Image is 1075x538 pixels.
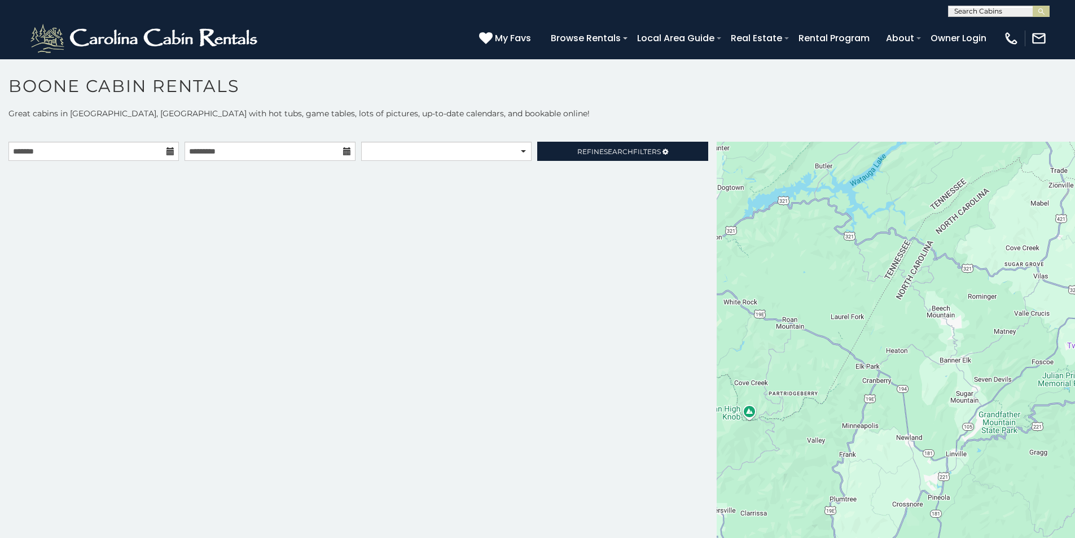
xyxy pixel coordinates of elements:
img: White-1-2.png [28,21,262,55]
a: Browse Rentals [545,28,626,48]
a: Local Area Guide [631,28,720,48]
a: RefineSearchFilters [537,142,708,161]
img: phone-regular-white.png [1003,30,1019,46]
span: Search [604,147,633,156]
span: Refine Filters [577,147,661,156]
a: Rental Program [793,28,875,48]
a: Owner Login [925,28,992,48]
span: My Favs [495,31,531,45]
a: About [880,28,920,48]
img: mail-regular-white.png [1031,30,1047,46]
a: Real Estate [725,28,788,48]
a: My Favs [479,31,534,46]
